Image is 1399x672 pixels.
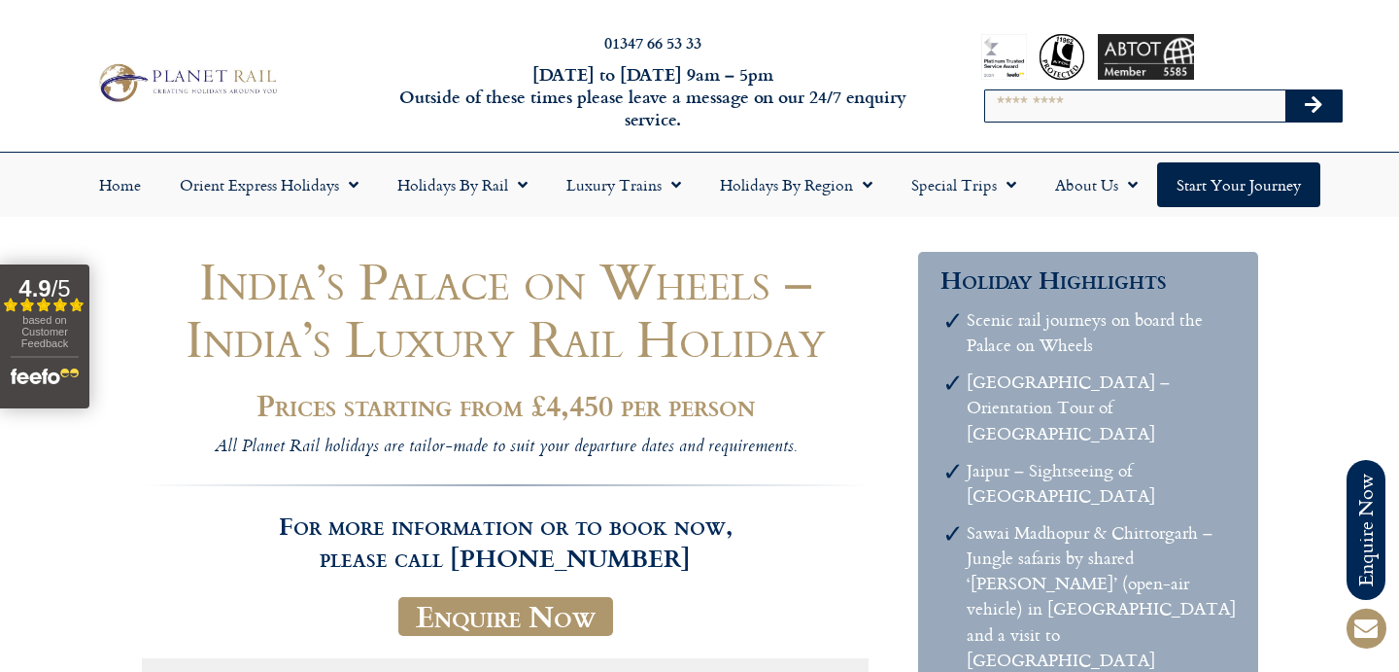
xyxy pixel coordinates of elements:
a: Orient Express Holidays [160,162,378,207]
h1: India’s Palace on Wheels – India’s Luxury Rail Holiday [141,252,870,367]
img: Planet Rail Train Holidays Logo [91,59,283,106]
h3: Holiday Highlights [940,264,1235,296]
i: All Planet Rail holidays are tailor-made to suit your departure dates and requirements. [215,434,797,462]
a: Start your Journey [1157,162,1320,207]
a: Holidays by Rail [378,162,547,207]
li: Jaipur – Sightseeing of [GEOGRAPHIC_DATA] [967,458,1236,510]
a: Special Trips [892,162,1036,207]
nav: Menu [10,162,1389,207]
a: About Us [1036,162,1157,207]
a: Home [80,162,160,207]
h2: Prices starting from £4,450 per person [141,389,870,422]
button: Search [1285,90,1342,122]
h3: For more information or to book now, please call [PHONE_NUMBER] [141,484,870,574]
a: Luxury Trains [547,162,700,207]
li: Scenic rail journeys on board the Palace on Wheels [967,307,1236,359]
li: [GEOGRAPHIC_DATA] – Orientation Tour of [GEOGRAPHIC_DATA] [967,370,1236,446]
h6: [DATE] to [DATE] 9am – 5pm Outside of these times please leave a message on our 24/7 enquiry serv... [378,63,928,131]
a: Enquire Now [398,597,613,636]
a: Holidays by Region [700,162,892,207]
a: 01347 66 53 33 [604,31,701,53]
